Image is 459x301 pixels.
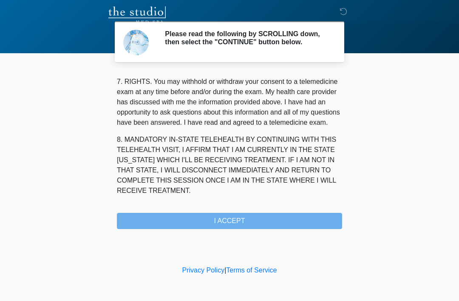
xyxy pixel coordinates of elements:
[123,30,149,55] img: Agent Avatar
[226,267,277,274] a: Terms of Service
[224,267,226,274] a: |
[117,77,342,128] p: 7. RIGHTS. You may withhold or withdraw your consent to a telemedicine exam at any time before an...
[117,135,342,196] p: 8. MANDATORY IN-STATE TELEHEALTH BY CONTINUING WITH THIS TELEHEALTH VISIT, I AFFIRM THAT I AM CUR...
[182,267,225,274] a: Privacy Policy
[165,30,329,46] h2: Please read the following by SCROLLING down, then select the "CONTINUE" button below.
[108,6,166,23] img: The Studio Med Spa Logo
